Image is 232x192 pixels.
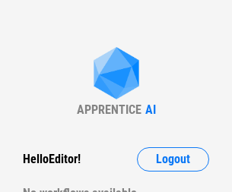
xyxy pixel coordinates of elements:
span: Logout [156,153,190,165]
div: Hello Editor ! [23,147,81,172]
div: APPRENTICE [77,102,141,117]
img: Apprentice AI [86,47,147,102]
button: Logout [137,147,209,172]
div: AI [145,102,156,117]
